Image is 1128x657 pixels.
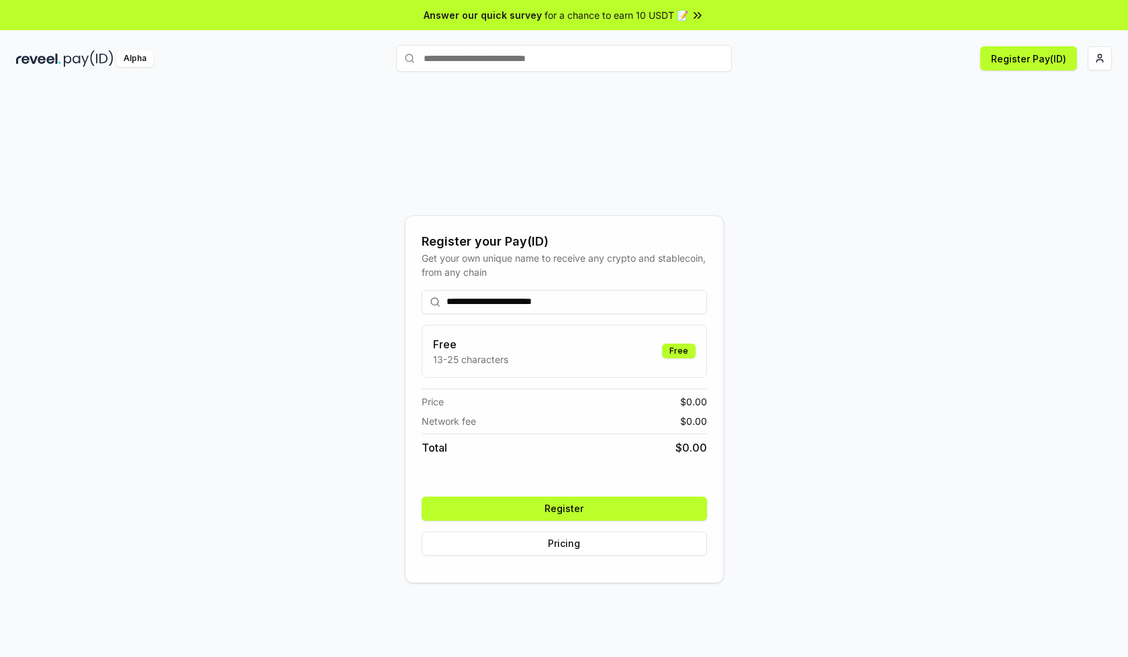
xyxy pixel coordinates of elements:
span: Network fee [422,414,476,428]
h3: Free [433,336,508,352]
p: 13-25 characters [433,352,508,366]
button: Register Pay(ID) [980,46,1077,70]
img: pay_id [64,50,113,67]
div: Alpha [116,50,154,67]
span: $ 0.00 [680,395,707,409]
span: $ 0.00 [680,414,707,428]
button: Pricing [422,532,707,556]
button: Register [422,497,707,521]
span: Price [422,395,444,409]
span: for a chance to earn 10 USDT 📝 [545,8,688,22]
div: Register your Pay(ID) [422,232,707,251]
div: Free [662,344,696,358]
div: Get your own unique name to receive any crypto and stablecoin, from any chain [422,251,707,279]
span: Total [422,440,447,456]
img: reveel_dark [16,50,61,67]
span: Answer our quick survey [424,8,542,22]
span: $ 0.00 [675,440,707,456]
